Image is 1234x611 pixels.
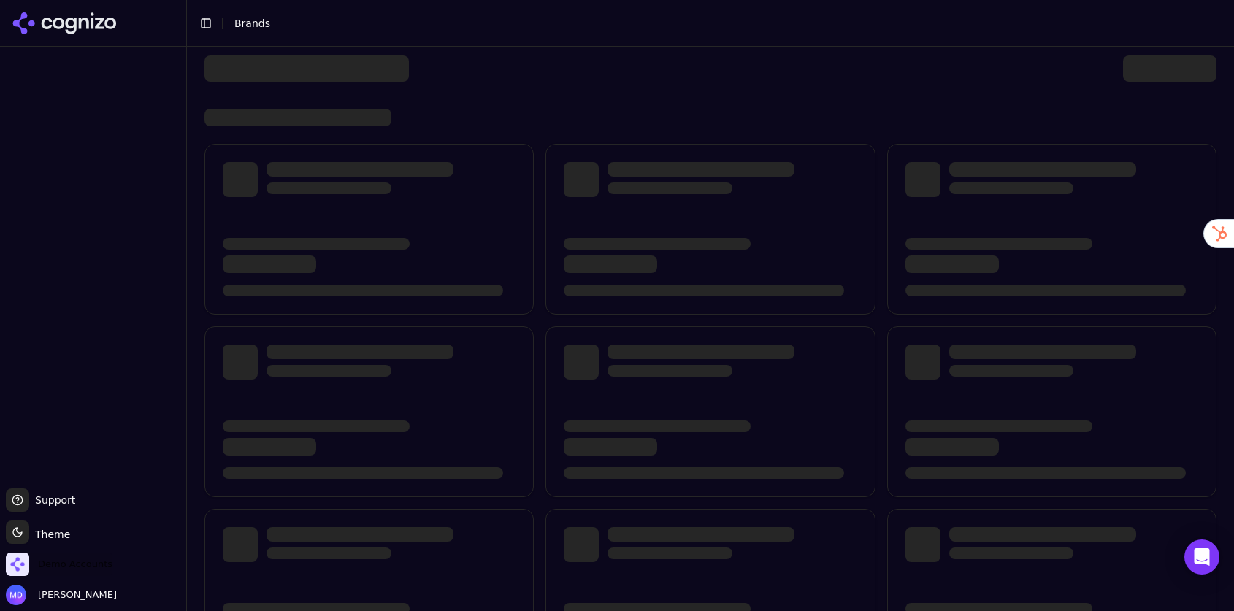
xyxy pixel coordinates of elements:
[234,16,1193,31] nav: breadcrumb
[6,553,112,576] button: Open organization switcher
[6,585,117,605] button: Open user button
[6,585,26,605] img: Melissa Dowd
[38,558,112,571] span: Demo Accounts
[32,588,117,602] span: [PERSON_NAME]
[234,18,270,29] span: Brands
[1184,539,1219,575] div: Open Intercom Messenger
[29,529,70,540] span: Theme
[6,553,29,576] img: Demo Accounts
[29,493,75,507] span: Support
